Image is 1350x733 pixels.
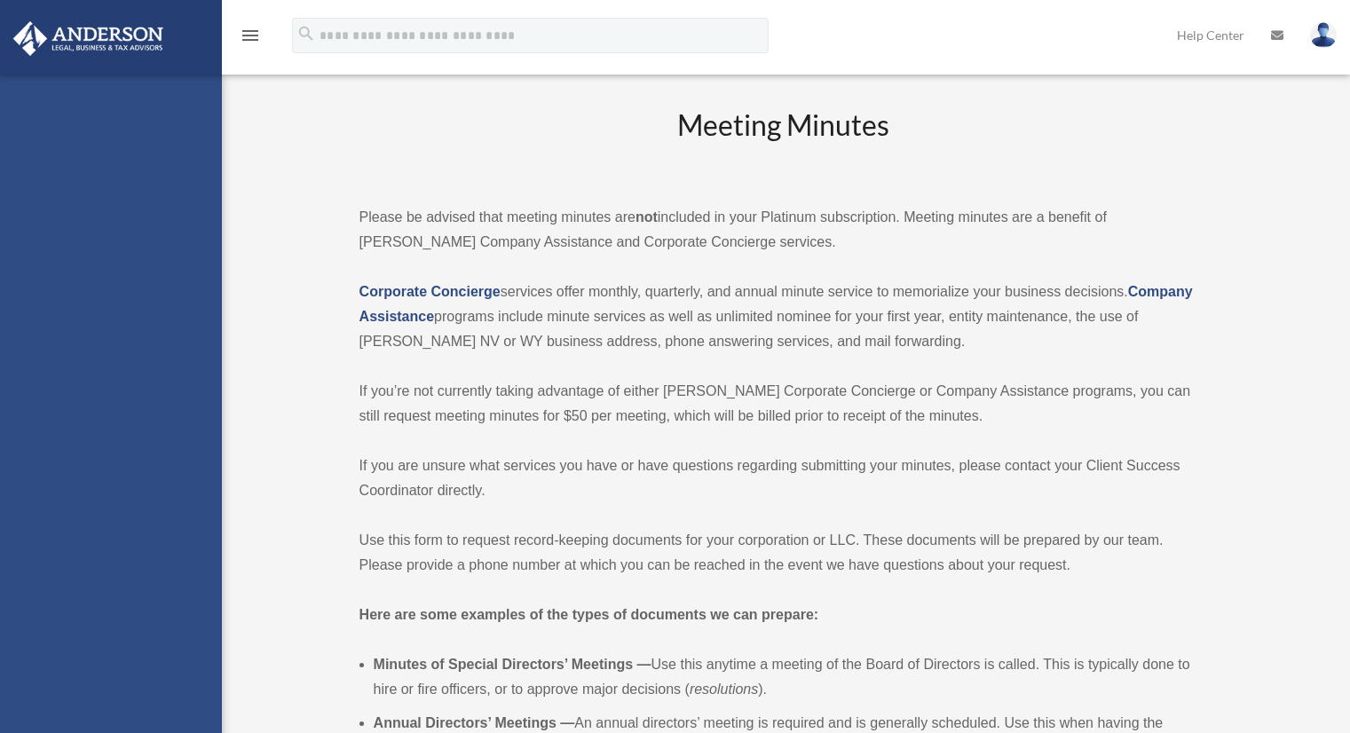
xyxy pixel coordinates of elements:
p: If you are unsure what services you have or have questions regarding submitting your minutes, ple... [359,453,1209,503]
strong: Here are some examples of the types of documents we can prepare: [359,607,819,622]
p: Please be advised that meeting minutes are included in your Platinum subscription. Meeting minute... [359,205,1209,255]
p: Use this form to request record-keeping documents for your corporation or LLC. These documents wi... [359,528,1209,578]
strong: not [636,209,658,225]
em: resolutions [690,682,758,697]
p: If you’re not currently taking advantage of either [PERSON_NAME] Corporate Concierge or Company A... [359,379,1209,429]
a: menu [240,31,261,46]
a: Corporate Concierge [359,284,501,299]
p: services offer monthly, quarterly, and annual minute service to memorialize your business decisio... [359,280,1209,354]
a: Company Assistance [359,284,1193,324]
i: menu [240,25,261,46]
img: User Pic [1310,22,1337,48]
b: Annual Directors’ Meetings — [374,715,575,730]
li: Use this anytime a meeting of the Board of Directors is called. This is typically done to hire or... [374,652,1209,702]
b: Minutes of Special Directors’ Meetings — [374,657,651,672]
i: search [296,24,316,43]
img: Anderson Advisors Platinum Portal [8,21,169,56]
h2: Meeting Minutes [359,106,1209,179]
